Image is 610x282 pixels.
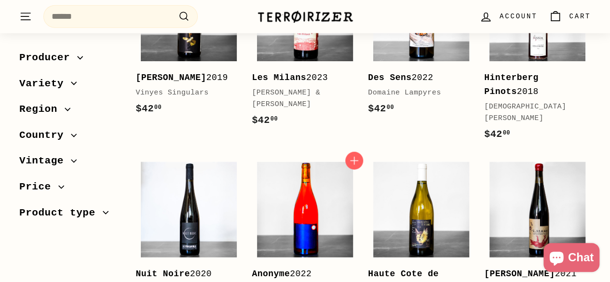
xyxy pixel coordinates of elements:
[484,101,581,124] div: [DEMOGRAPHIC_DATA][PERSON_NAME]
[19,205,103,221] span: Product type
[484,71,581,99] div: 2018
[569,11,591,22] span: Cart
[368,71,465,85] div: 2022
[19,179,58,195] span: Price
[136,73,206,82] b: [PERSON_NAME]
[19,47,120,73] button: Producer
[136,87,232,99] div: Vinyes Singulars
[484,267,581,281] div: 2021
[368,73,411,82] b: Des Sens
[541,243,602,274] inbox-online-store-chat: Shopify online store chat
[19,127,71,144] span: Country
[252,269,290,279] b: Anonyme
[136,269,190,279] b: Nuit Noire
[19,125,120,151] button: Country
[368,103,394,114] span: $42
[502,130,510,136] sup: 00
[19,150,120,176] button: Vintage
[484,269,555,279] b: [PERSON_NAME]
[136,71,232,85] div: 2019
[484,73,539,96] b: Hinterberg Pinots
[543,2,596,31] a: Cart
[271,116,278,122] sup: 00
[154,104,162,111] sup: 00
[19,153,71,169] span: Vintage
[252,115,278,126] span: $42
[500,11,537,22] span: Account
[484,129,510,140] span: $42
[19,73,120,99] button: Variety
[252,73,306,82] b: Les Milans
[19,76,71,92] span: Variety
[252,267,349,281] div: 2022
[19,202,120,228] button: Product type
[19,176,120,202] button: Price
[19,101,65,118] span: Region
[19,50,77,66] span: Producer
[252,87,349,110] div: [PERSON_NAME] & [PERSON_NAME]
[136,103,162,114] span: $42
[474,2,543,31] a: Account
[387,104,394,111] sup: 00
[368,87,465,99] div: Domaine Lampyres
[19,99,120,125] button: Region
[252,71,349,85] div: 2023
[136,267,232,281] div: 2020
